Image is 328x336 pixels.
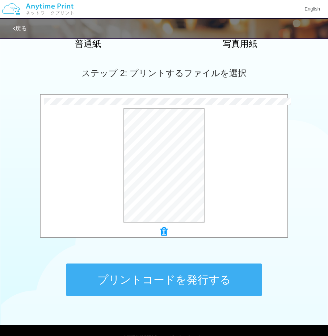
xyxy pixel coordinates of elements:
a: 戻る [13,25,27,32]
h2: 写真用紙 [177,39,303,49]
button: プリントコードを発行する [66,264,262,296]
h2: 普通紙 [25,39,151,49]
span: ステップ 2: プリントするファイルを選択 [81,68,247,78]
